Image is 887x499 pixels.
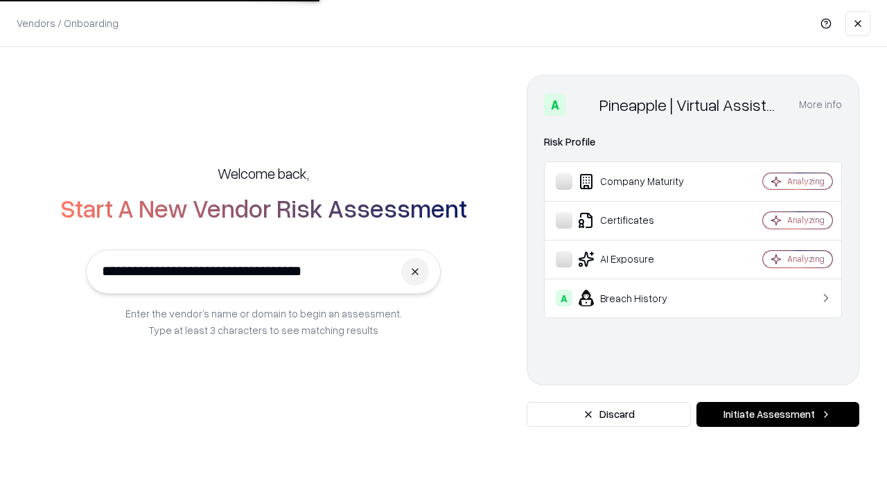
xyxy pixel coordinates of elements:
[556,212,721,229] div: Certificates
[556,290,572,306] div: A
[17,16,118,30] p: Vendors / Onboarding
[218,164,309,183] h5: Welcome back,
[787,253,825,265] div: Analyzing
[556,251,721,268] div: AI Exposure
[527,402,691,427] button: Discard
[60,194,467,222] h2: Start A New Vendor Risk Assessment
[556,173,721,190] div: Company Maturity
[544,94,566,116] div: A
[556,290,721,306] div: Breach History
[544,134,842,150] div: Risk Profile
[787,175,825,187] div: Analyzing
[787,214,825,226] div: Analyzing
[599,94,782,116] div: Pineapple | Virtual Assistant Agency
[696,402,859,427] button: Initiate Assessment
[572,94,594,116] img: Pineapple | Virtual Assistant Agency
[125,305,402,338] p: Enter the vendor’s name or domain to begin an assessment. Type at least 3 characters to see match...
[799,92,842,117] button: More info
